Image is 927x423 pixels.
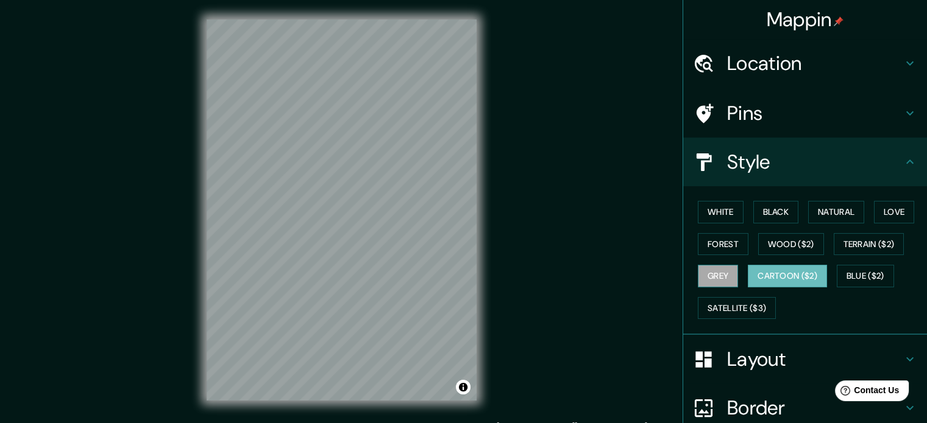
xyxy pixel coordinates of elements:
div: Layout [683,335,927,383]
button: Forest [698,233,748,256]
canvas: Map [207,19,477,400]
h4: Mappin [767,7,844,32]
button: Grey [698,265,738,287]
div: Pins [683,89,927,138]
button: Satellite ($3) [698,297,776,320]
button: Natural [808,201,864,223]
button: Toggle attribution [456,380,471,394]
div: Style [683,138,927,186]
h4: Style [727,150,903,174]
h4: Layout [727,347,903,371]
button: Terrain ($2) [834,233,904,256]
h4: Pins [727,101,903,125]
button: Love [874,201,914,223]
h4: Border [727,396,903,420]
div: Location [683,39,927,88]
button: Blue ($2) [837,265,894,287]
img: pin-icon.png [834,16,844,26]
h4: Location [727,51,903,75]
button: Wood ($2) [758,233,824,256]
button: Black [753,201,799,223]
button: White [698,201,744,223]
iframe: Help widget launcher [819,376,914,410]
button: Cartoon ($2) [748,265,827,287]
